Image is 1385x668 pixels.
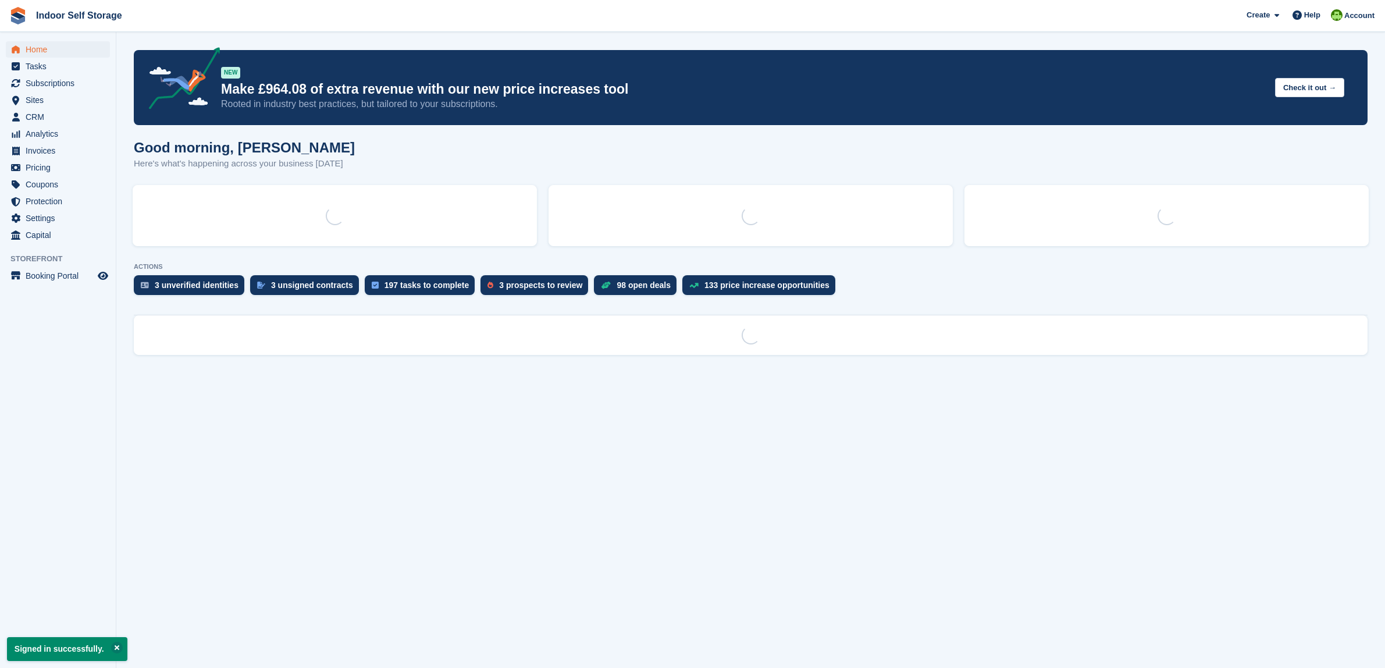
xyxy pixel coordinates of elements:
p: Rooted in industry best practices, but tailored to your subscriptions. [221,98,1266,111]
div: 3 unsigned contracts [271,280,353,290]
img: price-adjustments-announcement-icon-8257ccfd72463d97f412b2fc003d46551f7dbcb40ab6d574587a9cd5c0d94... [139,47,220,113]
span: Home [26,41,95,58]
p: Here's what's happening across your business [DATE] [134,157,355,170]
a: menu [6,75,110,91]
div: 98 open deals [617,280,671,290]
a: menu [6,268,110,284]
h1: Good morning, [PERSON_NAME] [134,140,355,155]
div: 3 unverified identities [155,280,238,290]
p: Signed in successfully. [7,637,127,661]
img: contract_signature_icon-13c848040528278c33f63329250d36e43548de30e8caae1d1a13099fd9432cc5.svg [257,282,265,289]
button: Check it out → [1275,78,1344,97]
a: Indoor Self Storage [31,6,127,25]
a: menu [6,58,110,74]
div: 3 prospects to review [499,280,582,290]
span: Booking Portal [26,268,95,284]
img: prospect-51fa495bee0391a8d652442698ab0144808aea92771e9ea1ae160a38d050c398.svg [487,282,493,289]
a: 98 open deals [594,275,682,301]
img: task-75834270c22a3079a89374b754ae025e5fb1db73e45f91037f5363f120a921f8.svg [372,282,379,289]
a: menu [6,41,110,58]
span: Protection [26,193,95,209]
img: price_increase_opportunities-93ffe204e8149a01c8c9dc8f82e8f89637d9d84a8eef4429ea346261dce0b2c0.svg [689,283,699,288]
div: 197 tasks to complete [384,280,469,290]
img: Helen Wilson [1331,9,1343,21]
span: Invoices [26,143,95,159]
span: Account [1344,10,1375,22]
span: Settings [26,210,95,226]
a: menu [6,210,110,226]
a: menu [6,126,110,142]
span: CRM [26,109,95,125]
img: verify_identity-adf6edd0f0f0b5bbfe63781bf79b02c33cf7c696d77639b501bdc392416b5a36.svg [141,282,149,289]
span: Tasks [26,58,95,74]
span: Capital [26,227,95,243]
div: 133 price increase opportunities [704,280,829,290]
a: menu [6,92,110,108]
span: Analytics [26,126,95,142]
span: Coupons [26,176,95,193]
span: Subscriptions [26,75,95,91]
a: 3 unverified identities [134,275,250,301]
span: Sites [26,92,95,108]
a: menu [6,193,110,209]
span: Create [1247,9,1270,21]
span: Help [1304,9,1320,21]
p: Make £964.08 of extra revenue with our new price increases tool [221,81,1266,98]
div: NEW [221,67,240,79]
a: 3 unsigned contracts [250,275,365,301]
span: Storefront [10,253,116,265]
a: menu [6,159,110,176]
a: menu [6,176,110,193]
a: menu [6,227,110,243]
a: 133 price increase opportunities [682,275,841,301]
img: stora-icon-8386f47178a22dfd0bd8f6a31ec36ba5ce8667c1dd55bd0f319d3a0aa187defe.svg [9,7,27,24]
a: menu [6,109,110,125]
p: ACTIONS [134,263,1368,271]
a: Preview store [96,269,110,283]
a: menu [6,143,110,159]
img: deal-1b604bf984904fb50ccaf53a9ad4b4a5d6e5aea283cecdc64d6e3604feb123c2.svg [601,281,611,289]
a: 3 prospects to review [480,275,594,301]
a: 197 tasks to complete [365,275,481,301]
span: Pricing [26,159,95,176]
